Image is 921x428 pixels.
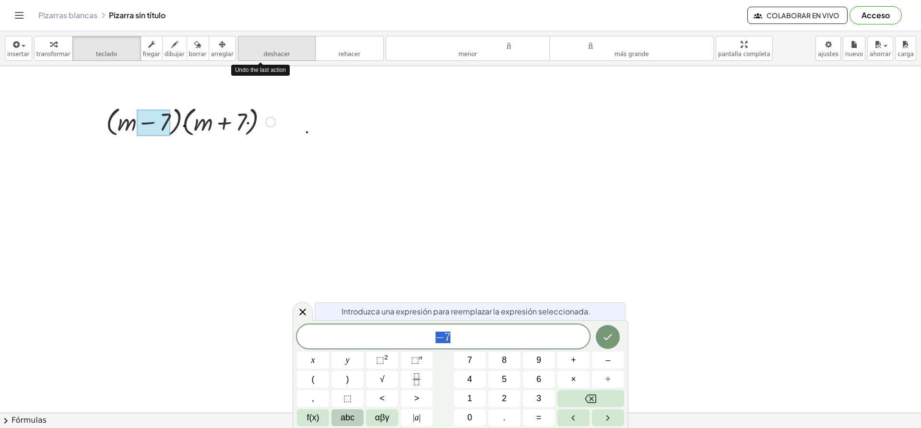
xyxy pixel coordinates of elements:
[454,371,486,388] button: 4
[331,390,364,407] button: Placeholder
[366,371,398,388] button: Square root
[380,373,385,386] span: √
[297,409,329,426] button: Functions
[211,51,234,58] font: arreglar
[187,36,209,61] button: borrar
[488,352,520,369] button: 8
[388,40,548,49] font: tamaño_del_formato
[843,36,865,61] button: nuevo
[297,352,329,369] button: x
[96,51,117,58] font: teclado
[75,40,139,49] font: teclado
[552,40,711,49] font: tamaño_del_formato
[549,36,714,61] button: tamaño_del_formatomás grande
[536,373,541,386] span: 6
[38,11,97,20] a: Pizarras blancas
[557,390,624,407] button: Backspace
[413,411,421,424] span: a
[523,390,555,407] button: 3
[162,36,187,61] button: dibujar
[366,390,398,407] button: Less than
[845,51,863,58] font: nuevo
[502,392,507,405] span: 2
[307,411,319,424] span: f(x)
[318,40,381,49] font: rehacer
[503,411,506,424] span: .
[419,354,423,361] sup: n
[346,373,349,386] span: )
[467,354,472,367] span: 7
[386,36,550,61] button: tamaño_del_formatomenor
[231,65,290,76] div: Undo the last action
[502,373,507,386] span: 5
[895,36,916,61] button: carga
[165,51,185,58] font: dibujar
[376,355,384,365] span: ⬚
[414,392,419,405] span: >
[747,7,848,24] button: Colaborar en vivo
[346,354,350,367] span: y
[536,392,541,405] span: 3
[12,416,47,425] font: Fórmulas
[72,36,141,61] button: tecladoteclado
[315,36,384,61] button: rehacerrehacer
[523,352,555,369] button: 9
[366,352,398,369] button: Squared
[716,36,773,61] button: pantalla completa
[815,36,841,61] button: ajustes
[467,373,472,386] span: 4
[341,411,354,424] span: abc
[605,354,610,367] span: –
[34,36,73,61] button: transformar
[592,371,624,388] button: Divide
[454,352,486,369] button: 7
[38,10,97,20] font: Pizarras blancas
[897,51,914,58] font: carga
[143,51,160,58] font: fregar
[454,390,486,407] button: 1
[488,371,520,388] button: 5
[502,354,507,367] span: 8
[467,411,472,424] span: 0
[592,352,624,369] button: Minus
[311,354,315,367] span: x
[488,409,520,426] button: .
[523,409,555,426] button: Equals
[536,354,541,367] span: 9
[571,373,576,386] span: ×
[445,332,450,343] span: 7
[870,51,891,58] font: ahorrar
[488,390,520,407] button: 2
[240,40,313,49] font: deshacer
[7,51,30,58] font: insertar
[413,413,415,422] span: |
[454,409,486,426] button: 0
[459,51,477,58] font: menor
[189,51,207,58] font: borrar
[343,392,352,405] span: ⬚
[436,332,445,343] span: −
[557,371,590,388] button: Times
[297,371,329,388] button: (
[5,36,32,61] button: insertar
[467,392,472,405] span: 1
[366,409,398,426] button: Greek alphabet
[384,354,388,361] sup: 2
[419,413,421,422] span: |
[263,51,290,58] font: deshacer
[401,390,433,407] button: Greater than
[209,36,236,61] button: arreglar
[141,36,163,61] button: fregar
[614,51,649,58] font: más grande
[523,371,555,388] button: 6
[557,352,590,369] button: Plus
[818,51,838,58] font: ajustes
[411,355,419,365] span: ⬚
[12,8,27,23] button: Cambiar navegación
[536,411,542,424] span: =
[867,36,893,61] button: ahorrar
[850,6,902,24] button: Acceso
[338,51,360,58] font: rehacer
[297,390,329,407] button: ,
[375,411,390,424] span: αβγ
